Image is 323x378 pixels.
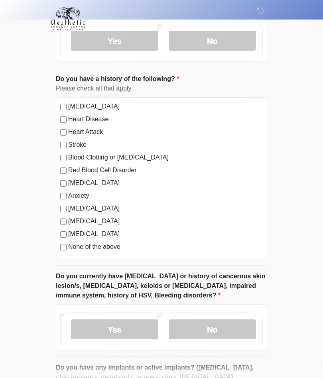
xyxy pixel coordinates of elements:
[169,31,256,51] label: No
[68,217,263,226] label: [MEDICAL_DATA]
[68,179,263,188] label: [MEDICAL_DATA]
[60,117,67,123] input: Heart Disease
[48,6,88,31] img: Aesthetic Surgery Centre, PLLC Logo
[60,130,67,136] input: Heart Attack
[60,142,67,149] input: Stroke
[68,140,263,150] label: Stroke
[68,153,263,163] label: Blood Clotting or [MEDICAL_DATA]
[71,31,158,51] label: Yes
[68,204,263,214] label: [MEDICAL_DATA]
[60,104,67,110] input: [MEDICAL_DATA]
[68,242,263,252] label: None of the above
[68,115,263,124] label: Heart Disease
[56,75,179,84] label: Do you have a history of the following?
[60,219,67,225] input: [MEDICAL_DATA]
[169,320,256,340] label: No
[60,232,67,238] input: [MEDICAL_DATA]
[68,191,263,201] label: Anxiety
[60,244,67,251] input: None of the above
[60,181,67,187] input: [MEDICAL_DATA]
[71,320,158,340] label: Yes
[68,128,263,137] label: Heart Attack
[56,272,267,301] label: Do you currently have [MEDICAL_DATA] or history of cancerous skin lesion/s, [MEDICAL_DATA], keloi...
[56,84,267,94] div: Please check all that apply.
[68,102,263,112] label: [MEDICAL_DATA]
[60,168,67,174] input: Red Blood Cell Disorder
[60,155,67,161] input: Blood Clotting or [MEDICAL_DATA]
[68,230,263,239] label: [MEDICAL_DATA]
[68,166,263,175] label: Red Blood Cell Disorder
[60,193,67,200] input: Anxiety
[60,206,67,213] input: [MEDICAL_DATA]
